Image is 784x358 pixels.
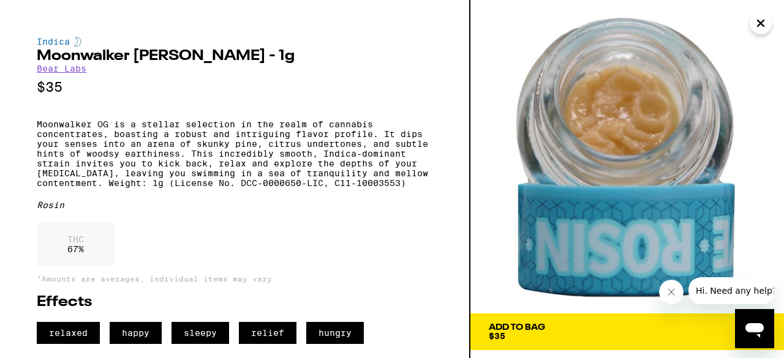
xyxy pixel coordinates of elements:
div: Rosin [37,200,432,210]
p: Moonwalker OG is a stellar selection in the realm of cannabis concentrates, boasting a robust and... [37,119,432,188]
span: hungry [306,322,364,344]
p: *Amounts are averages, individual items may vary. [37,275,432,283]
img: indicaColor.svg [74,37,81,47]
span: sleepy [171,322,229,344]
button: Close [750,12,772,34]
span: Hi. Need any help? [7,9,88,18]
div: Add To Bag [489,323,545,332]
span: relief [239,322,296,344]
h2: Moonwalker [PERSON_NAME] - 1g [37,49,432,64]
iframe: Button to launch messaging window [735,309,774,348]
iframe: Message from company [688,277,774,304]
span: relaxed [37,322,100,344]
div: 67 % [37,222,115,266]
p: $35 [37,80,432,95]
p: THC [67,234,84,244]
div: Indica [37,37,432,47]
iframe: Close message [659,280,684,304]
h2: Effects [37,295,432,310]
a: Bear Labs [37,64,86,73]
span: $35 [489,331,505,341]
span: happy [110,322,162,344]
button: Add To Bag$35 [470,313,784,350]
